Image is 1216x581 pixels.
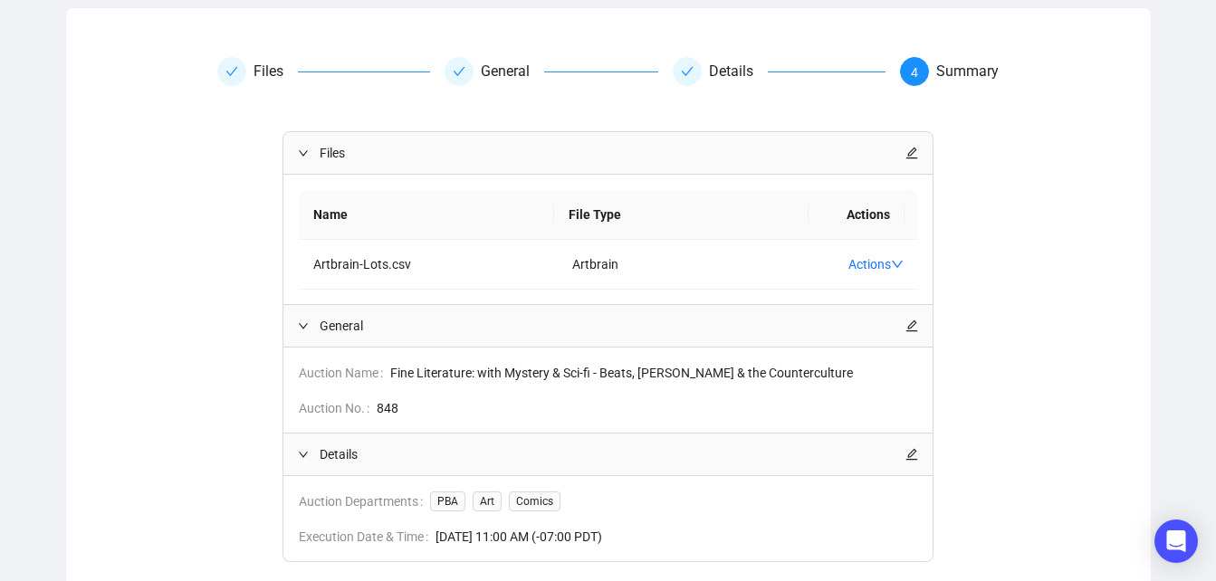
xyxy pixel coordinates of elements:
[891,258,904,271] span: down
[809,190,905,240] th: Actions
[320,444,905,464] span: Details
[709,57,768,86] div: Details
[320,316,905,336] span: General
[445,57,657,86] div: General
[298,449,309,460] span: expanded
[473,491,502,511] span: Art
[283,433,933,475] div: Detailsedit
[299,527,436,547] span: Execution Date & Time
[320,143,905,163] span: Files
[217,57,430,86] div: Files
[299,190,554,240] th: Name
[254,57,298,86] div: Files
[436,527,918,547] span: [DATE] 11:00 AM (-07:00 PDT)
[430,491,465,511] span: PBA
[453,65,465,78] span: check
[390,363,918,383] span: Fine Literature: with Mystery & Sci-fi - Beats, [PERSON_NAME] & the Counterculture
[283,305,933,347] div: Generaledit
[848,257,904,271] a: Actions
[905,147,918,159] span: edit
[299,240,558,290] td: Artbrain-Lots.csv
[298,148,309,158] span: expanded
[299,398,377,418] span: Auction No.
[905,448,918,461] span: edit
[299,363,390,383] span: Auction Name
[900,57,999,86] div: 4Summary
[509,491,560,511] span: Comics
[905,319,918,332] span: edit
[283,132,933,174] div: Filesedit
[554,190,809,240] th: File Type
[681,65,694,78] span: check
[572,257,618,271] span: Artbrain
[377,398,918,418] span: 848
[673,57,886,86] div: Details
[225,65,238,78] span: check
[911,65,918,80] span: 4
[298,320,309,331] span: expanded
[481,57,544,86] div: General
[299,491,430,511] span: Auction Departments
[1154,519,1198,563] div: Open Intercom Messenger
[936,57,999,86] div: Summary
